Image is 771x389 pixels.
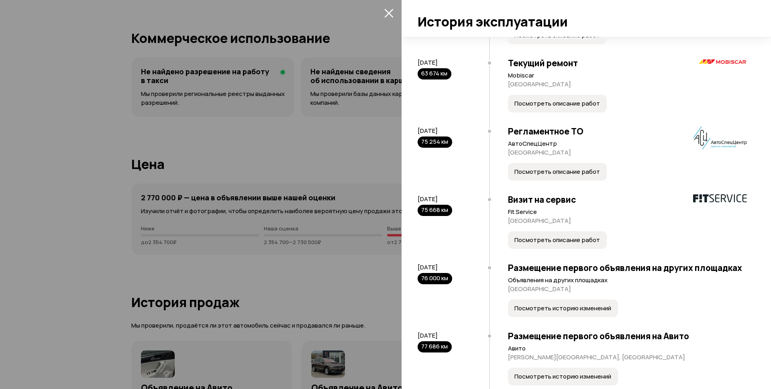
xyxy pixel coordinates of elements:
[508,80,747,88] p: [GEOGRAPHIC_DATA]
[418,58,438,67] span: [DATE]
[418,273,452,284] div: 76 000 км
[382,6,395,19] button: закрыть
[508,231,607,249] button: Посмотреть описание работ
[418,331,438,340] span: [DATE]
[418,136,452,148] div: 75 254 км
[514,168,600,176] span: Посмотреть описание работ
[508,126,747,136] h3: Регламентное ТО
[508,368,618,385] button: Посмотреть историю изменений
[508,71,747,79] p: Mobiscar
[514,304,611,312] span: Посмотреть историю изменений
[418,263,438,271] span: [DATE]
[418,126,438,135] span: [DATE]
[418,195,438,203] span: [DATE]
[508,58,747,68] h3: Текущий ремонт
[514,100,600,108] span: Посмотреть описание работ
[508,285,747,293] p: [GEOGRAPHIC_DATA]
[418,341,452,352] div: 77 686 км
[508,299,618,317] button: Посмотреть историю изменений
[514,373,611,381] span: Посмотреть историю изменений
[508,263,747,273] h3: Размещение первого объявления на других площадках
[508,344,747,352] p: Авито
[418,205,452,216] div: 75 668 км
[508,140,747,148] p: АвтоСпецЦентр
[699,59,747,63] img: logo
[508,276,747,284] p: Объявления на других площадках
[508,217,747,225] p: [GEOGRAPHIC_DATA]
[508,353,747,361] p: [PERSON_NAME][GEOGRAPHIC_DATA], [GEOGRAPHIC_DATA]
[418,68,451,79] div: 63 674 км
[693,126,747,150] img: logo
[508,194,747,205] h3: Визит на сервис
[508,208,747,216] p: Fit Service
[508,331,747,341] h3: Размещение первого объявления на Авито
[508,163,607,181] button: Посмотреть описание работ
[508,95,607,112] button: Посмотреть описание работ
[693,194,747,202] img: logo
[514,236,600,244] span: Посмотреть описание работ
[508,149,747,157] p: [GEOGRAPHIC_DATA]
